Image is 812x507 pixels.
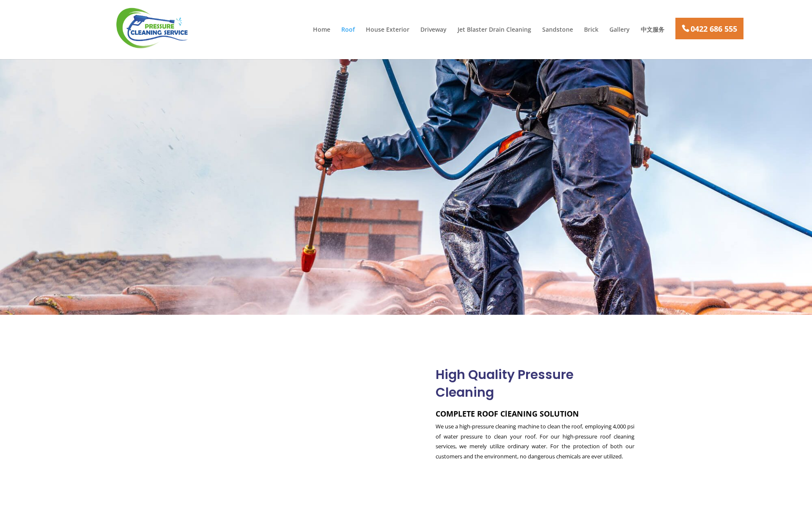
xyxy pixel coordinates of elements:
a: Jet Blaster Drain Cleaning [458,27,531,41]
a: 中文服务 [641,27,664,41]
h2: High Quality Pressure Cleaning [436,366,634,406]
img: Pressure Cleaning [115,6,189,49]
a: Home [313,27,330,41]
a: House Exterior [366,27,409,41]
a: Gallery [609,27,630,41]
a: Sandstone [542,27,573,41]
a: 0422 686 555 [675,18,743,39]
span: We use a high-pressure cleaning machine to clean the roof, employing 4,000 psi of water pressure ... [436,422,634,460]
a: Driveway [420,27,447,41]
a: Brick [584,27,598,41]
a: Roof [341,27,355,41]
span: COMPLETE ROOF ClEANING SOLUTION [436,409,579,419]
